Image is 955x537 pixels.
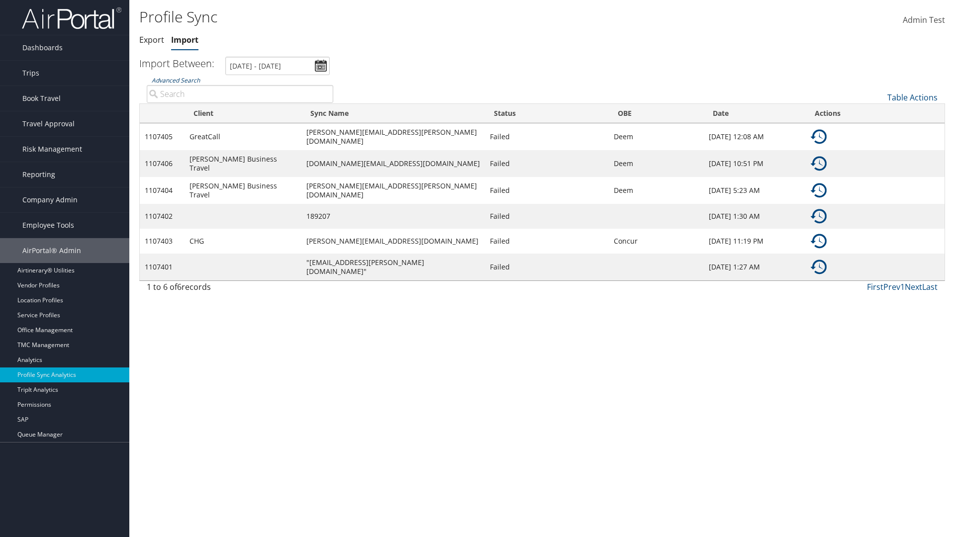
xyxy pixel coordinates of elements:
[301,123,485,150] td: [PERSON_NAME][EMAIL_ADDRESS][PERSON_NAME][DOMAIN_NAME]
[139,34,164,45] a: Export
[185,123,301,150] td: GreatCall
[147,281,333,298] div: 1 to 6 of records
[922,281,938,292] a: Last
[811,259,827,275] img: ta-history.png
[704,204,806,229] td: [DATE] 1:30 AM
[609,229,704,254] td: Concur
[887,92,938,103] a: Table Actions
[22,6,121,30] img: airportal-logo.png
[171,34,198,45] a: Import
[485,204,609,229] td: Failed
[22,213,74,238] span: Employee Tools
[905,281,922,292] a: Next
[811,131,827,141] a: Details
[140,150,185,177] td: 1107406
[704,177,806,204] td: [DATE] 5:23 AM
[140,229,185,254] td: 1107403
[811,158,827,168] a: Details
[301,104,485,123] th: Sync Name: activate to sort column ascending
[22,111,75,136] span: Travel Approval
[485,150,609,177] td: Failed
[485,123,609,150] td: Failed
[185,104,301,123] th: Client: activate to sort column ascending
[811,182,827,198] img: ta-history.png
[301,204,485,229] td: 189207
[811,211,827,220] a: Details
[867,281,883,292] a: First
[22,137,82,162] span: Risk Management
[609,177,704,204] td: Deem
[704,229,806,254] td: [DATE] 11:19 PM
[301,254,485,280] td: "[EMAIL_ADDRESS][PERSON_NAME][DOMAIN_NAME]"
[609,150,704,177] td: Deem
[609,104,704,123] th: OBE: activate to sort column ascending
[811,129,827,145] img: ta-history.png
[140,177,185,204] td: 1107404
[225,57,330,75] input: [DATE] - [DATE]
[704,123,806,150] td: [DATE] 12:08 AM
[22,238,81,263] span: AirPortal® Admin
[140,204,185,229] td: 1107402
[139,6,676,27] h1: Profile Sync
[139,57,214,70] h3: Import Between:
[177,281,182,292] span: 6
[185,229,301,254] td: CHG
[811,208,827,224] img: ta-history.png
[704,150,806,177] td: [DATE] 10:51 PM
[22,61,39,86] span: Trips
[903,14,945,25] span: Admin Test
[811,156,827,172] img: ta-history.png
[301,229,485,254] td: [PERSON_NAME][EMAIL_ADDRESS][DOMAIN_NAME]
[609,123,704,150] td: Deem
[301,150,485,177] td: [DOMAIN_NAME][EMAIL_ADDRESS][DOMAIN_NAME]
[811,236,827,245] a: Details
[883,281,900,292] a: Prev
[485,229,609,254] td: Failed
[704,104,806,123] th: Date: activate to sort column ascending
[704,254,806,280] td: [DATE] 1:27 AM
[903,5,945,36] a: Admin Test
[140,254,185,280] td: 1107401
[485,177,609,204] td: Failed
[811,233,827,249] img: ta-history.png
[140,123,185,150] td: 1107405
[152,76,200,85] a: Advanced Search
[485,254,609,280] td: Failed
[185,150,301,177] td: [PERSON_NAME] Business Travel
[900,281,905,292] a: 1
[806,104,945,123] th: Actions
[185,177,301,204] td: [PERSON_NAME] Business Travel
[22,86,61,111] span: Book Travel
[147,85,333,103] input: Advanced Search
[811,262,827,271] a: Details
[22,162,55,187] span: Reporting
[811,185,827,194] a: Details
[22,35,63,60] span: Dashboards
[22,187,78,212] span: Company Admin
[301,177,485,204] td: [PERSON_NAME][EMAIL_ADDRESS][PERSON_NAME][DOMAIN_NAME]
[485,104,609,123] th: Status: activate to sort column descending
